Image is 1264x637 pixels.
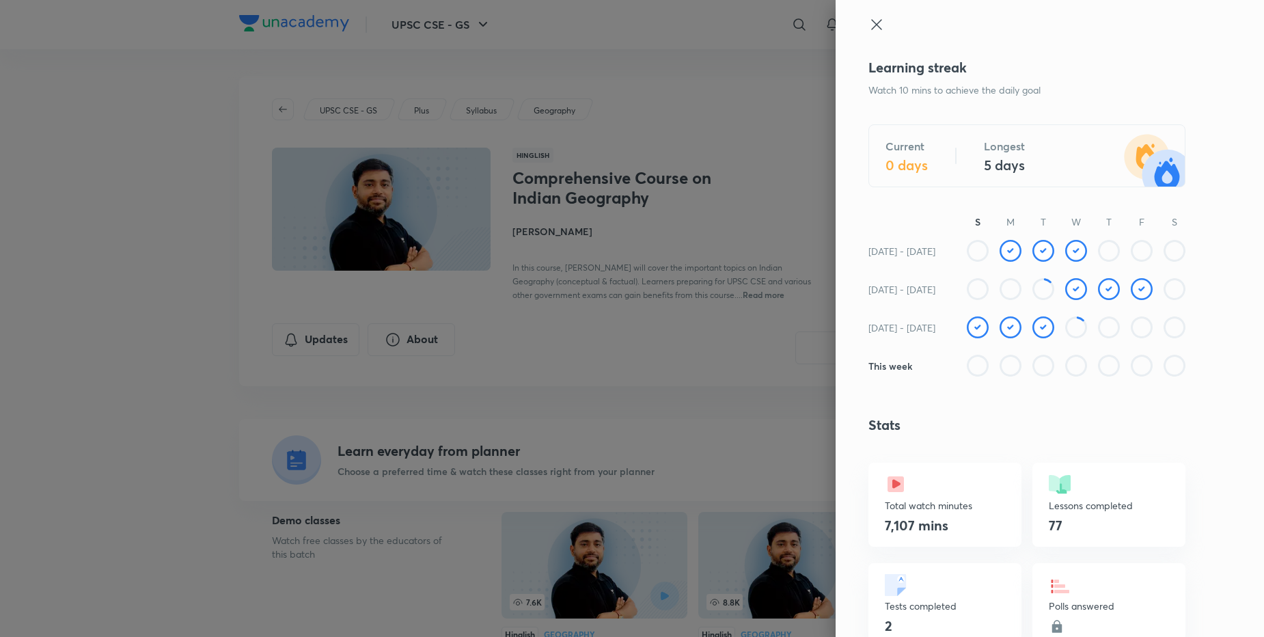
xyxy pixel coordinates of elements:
[1065,240,1087,262] img: check rounded
[1098,215,1120,229] p: T
[885,616,892,635] h4: 2
[1032,316,1054,338] img: check rounded
[1000,316,1021,338] img: check rounded
[967,215,989,229] h6: S
[1131,278,1153,300] img: check rounded
[868,359,912,373] h6: This week
[1049,516,1062,534] h4: 77
[1065,278,1087,300] img: check rounded
[1164,215,1185,229] p: S
[868,415,1185,435] h4: Stats
[967,316,989,338] img: check rounded
[1032,215,1054,229] p: T
[868,282,935,297] h6: [DATE] - [DATE]
[1123,128,1185,187] img: streak
[885,516,948,534] h4: 7,107 mins
[1098,278,1120,300] img: check rounded
[885,157,928,174] h4: 0 days
[885,599,1005,613] p: Tests completed
[984,138,1025,154] h5: Longest
[1000,215,1021,229] p: M
[1131,215,1153,229] p: F
[1032,240,1054,262] img: check rounded
[868,57,1185,78] h4: Learning streak
[1049,599,1169,613] p: Polls answered
[885,138,928,154] h5: Current
[1049,498,1169,513] p: Lessons completed
[868,244,935,258] h6: [DATE] - [DATE]
[885,498,1005,513] p: Total watch minutes
[868,321,935,335] h6: [DATE] - [DATE]
[868,83,1185,97] p: Watch 10 mins to achieve the daily goal
[984,157,1025,174] h4: 5 days
[1000,240,1021,262] img: check rounded
[1065,215,1087,229] p: W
